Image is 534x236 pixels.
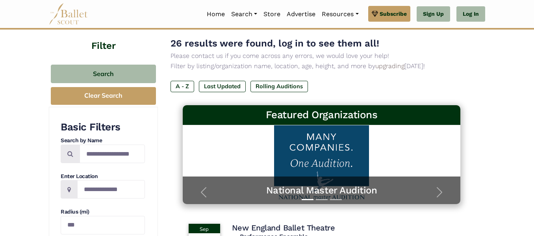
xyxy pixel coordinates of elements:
input: Location [77,180,145,199]
label: Rolling Auditions [250,81,308,92]
a: Subscribe [368,6,410,22]
a: Log In [456,6,485,22]
h4: Filter [49,23,158,53]
h4: New England Ballet Theatre [232,223,335,233]
input: Search by names... [80,145,145,163]
h4: Search by Name [61,137,145,145]
label: A - Z [171,81,194,92]
p: Please contact us if you come across any errors, we would love your help! [171,51,473,61]
label: Last Updated [199,81,246,92]
a: Sign Up [417,6,450,22]
a: Home [204,6,228,22]
span: 26 results were found, log in to see them all! [171,38,379,49]
img: gem.svg [372,9,378,18]
h3: Featured Organizations [189,108,454,122]
a: upgrading [375,62,404,70]
button: Slide 2 [316,195,328,204]
button: Clear Search [51,87,156,105]
a: Advertise [284,6,319,22]
h4: Radius (mi) [61,208,145,216]
p: Filter by listing/organization name, location, age, height, and more by [DATE]! [171,61,473,71]
button: Slide 3 [330,195,342,204]
h3: Basic Filters [61,121,145,134]
button: Search [51,65,156,83]
a: Resources [319,6,362,22]
span: Subscribe [380,9,407,18]
h4: Enter Location [61,173,145,180]
div: Sep [189,224,220,233]
a: National Master Audition [191,184,453,197]
a: Store [260,6,284,22]
a: Search [228,6,260,22]
button: Slide 1 [302,195,313,204]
